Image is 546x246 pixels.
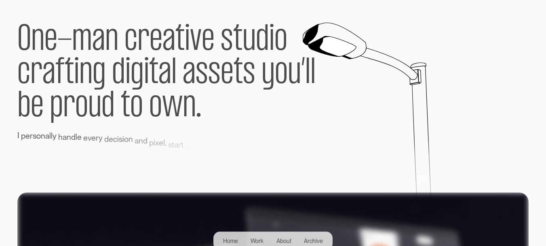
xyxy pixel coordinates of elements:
[154,137,155,149] span: i
[131,57,144,90] span: g
[119,134,122,146] span: s
[77,131,82,143] span: e
[96,133,99,145] span: r
[104,134,109,146] span: d
[251,236,264,245] div: Work
[21,130,25,143] span: p
[181,139,183,151] span: t
[305,57,310,90] span: l
[261,57,275,90] span: y
[139,135,143,148] span: n
[57,24,72,57] span: -
[105,24,118,57] span: n
[45,130,49,143] span: a
[75,90,88,123] span: o
[135,135,139,148] span: a
[149,57,158,90] span: t
[304,236,323,245] div: Archive
[183,57,196,90] span: a
[31,24,44,57] span: n
[274,24,287,57] span: o
[168,139,172,151] span: s
[130,90,143,123] span: o
[33,130,36,143] span: s
[196,57,208,90] span: s
[310,57,316,90] span: l
[122,134,124,146] span: i
[196,90,201,123] span: .
[42,57,55,90] span: a
[63,131,67,143] span: a
[113,134,117,146] span: c
[149,137,154,149] span: p
[58,131,63,143] span: h
[178,139,181,151] span: r
[233,24,242,57] span: t
[124,134,129,146] span: o
[88,133,91,145] span: v
[44,24,57,57] span: e
[242,24,256,57] span: u
[17,24,31,57] span: O
[99,133,103,145] span: y
[158,57,171,90] span: a
[112,57,125,90] span: d
[171,57,177,90] span: l
[109,134,113,146] span: e
[208,57,221,90] span: s
[174,139,178,151] span: a
[17,57,30,90] span: c
[74,57,79,90] span: i
[51,130,53,143] span: l
[65,57,74,90] span: t
[121,90,130,123] span: t
[17,130,19,142] span: I
[101,90,115,123] span: d
[83,133,88,145] span: e
[149,90,162,123] span: o
[50,90,63,123] span: p
[221,24,233,57] span: s
[79,57,93,90] span: n
[71,131,76,143] span: d
[53,130,57,143] span: y
[175,24,185,57] span: t
[55,57,65,90] span: f
[129,134,133,146] span: n
[269,24,274,57] span: i
[162,90,183,123] span: w
[25,130,30,143] span: e
[162,24,175,57] span: a
[93,57,106,90] span: g
[88,90,101,123] span: u
[172,139,174,151] span: t
[72,24,92,57] span: m
[144,57,149,90] span: i
[202,24,215,57] span: e
[221,57,234,90] span: e
[17,90,31,123] span: b
[163,137,165,149] span: l
[150,24,162,57] span: e
[36,130,41,143] span: o
[234,57,243,90] span: t
[159,137,163,149] span: e
[185,24,190,57] span: i
[49,130,51,143] span: l
[185,141,188,154] span: t
[117,134,119,146] span: i
[76,131,77,143] span: l
[188,141,192,154] span: o
[91,133,96,145] span: e
[301,57,305,90] span: ’
[30,130,33,143] span: r
[31,90,44,123] span: e
[256,24,269,57] span: d
[183,90,196,123] span: n
[288,57,301,90] span: u
[124,24,137,57] span: c
[155,137,159,149] span: x
[92,24,105,57] span: a
[63,90,75,123] span: r
[223,236,238,245] div: Home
